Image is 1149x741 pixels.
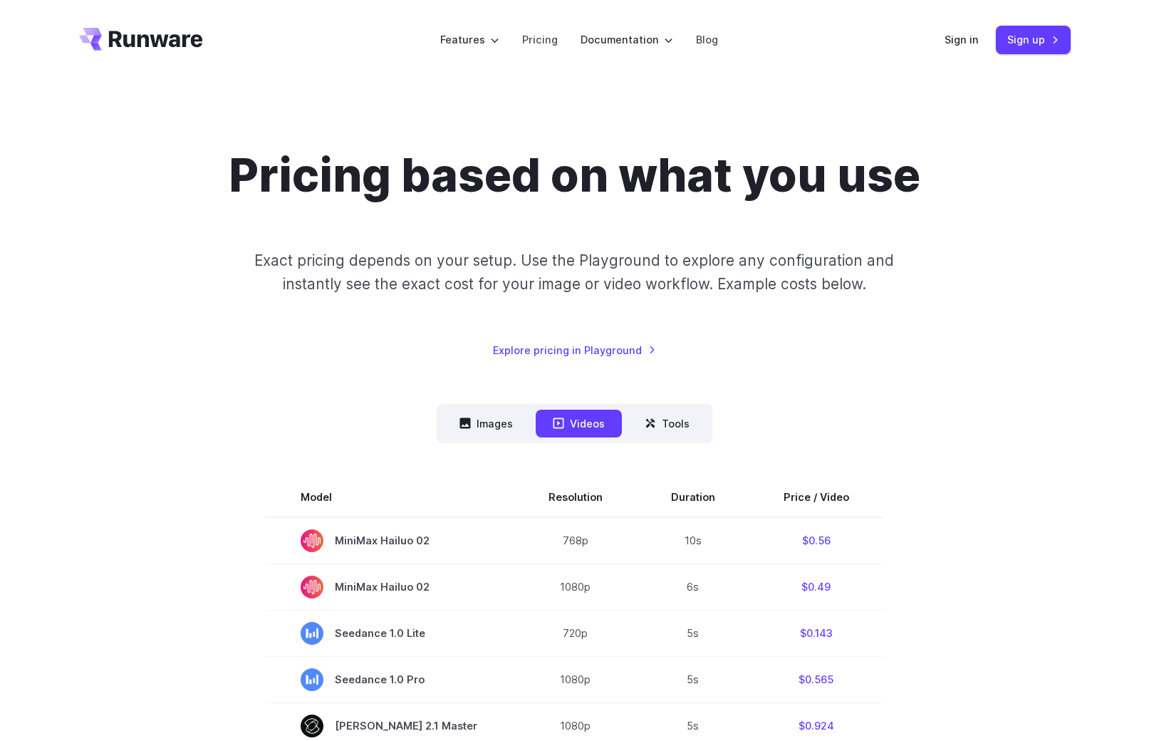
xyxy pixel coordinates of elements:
td: 5s [637,610,749,656]
a: Go to / [79,28,203,51]
span: Seedance 1.0 Pro [301,668,480,691]
span: [PERSON_NAME] 2.1 Master [301,715,480,737]
td: 720p [514,610,637,656]
td: $0.565 [749,656,883,703]
td: 1080p [514,564,637,610]
span: MiniMax Hailuo 02 [301,529,480,552]
th: Resolution [514,477,637,517]
td: 1080p [514,656,637,703]
a: Blog [696,31,718,48]
a: Pricing [522,31,558,48]
th: Model [266,477,514,517]
button: Videos [536,410,622,437]
a: Sign up [996,26,1071,53]
span: Seedance 1.0 Lite [301,622,480,645]
label: Features [440,31,499,48]
td: 6s [637,564,749,610]
td: 5s [637,656,749,703]
button: Images [442,410,530,437]
th: Duration [637,477,749,517]
a: Explore pricing in Playground [493,342,656,358]
span: MiniMax Hailuo 02 [301,576,480,598]
th: Price / Video [749,477,883,517]
label: Documentation [581,31,673,48]
button: Tools [628,410,707,437]
p: Exact pricing depends on your setup. Use the Playground to explore any configuration and instantl... [227,249,921,296]
td: $0.49 [749,564,883,610]
td: 10s [637,517,749,564]
td: $0.143 [749,610,883,656]
a: Sign in [945,31,979,48]
td: 768p [514,517,637,564]
td: $0.56 [749,517,883,564]
h1: Pricing based on what you use [229,148,920,203]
